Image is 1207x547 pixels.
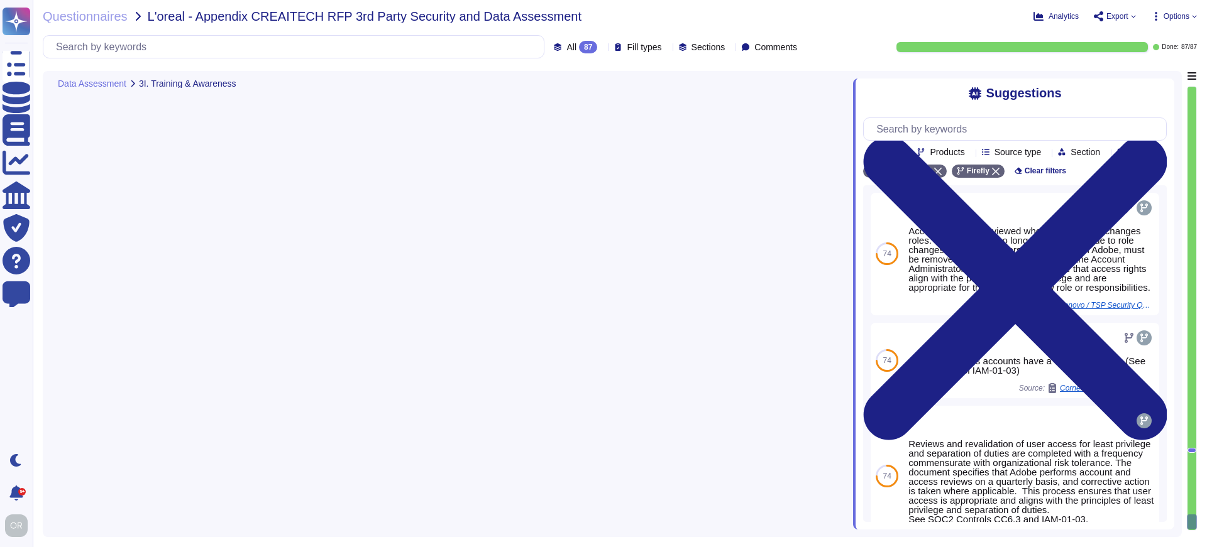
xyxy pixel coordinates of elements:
[5,514,28,537] img: user
[1162,44,1179,50] span: Done:
[1164,13,1189,20] span: Options
[579,41,597,53] div: 87
[1181,44,1197,50] span: 87 / 87
[1033,11,1079,21] button: Analytics
[3,512,36,539] button: user
[148,10,581,23] span: L'oreal - Appendix CREAITECH RFP 3rd Party Security and Data Assessment
[1049,13,1079,20] span: Analytics
[692,43,725,51] span: Sections
[883,250,891,257] span: 74
[43,10,128,23] span: Questionnaires
[1106,13,1128,20] span: Export
[50,36,544,58] input: Search by keywords
[870,118,1166,140] input: Search by keywords
[627,43,661,51] span: Fill types
[139,79,236,88] span: 3I. Training & Awareness
[566,43,576,51] span: All
[18,488,26,496] div: 9+
[58,79,126,88] span: Data Assessment
[883,357,891,364] span: 74
[754,43,797,51] span: Comments
[883,472,891,480] span: 74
